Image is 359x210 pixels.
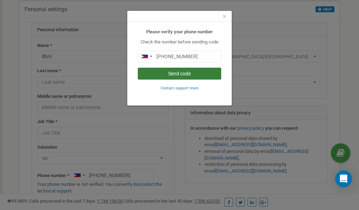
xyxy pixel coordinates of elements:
[223,12,226,21] span: ×
[161,85,199,90] a: Contact support team
[138,68,221,80] button: Send code
[146,29,213,34] b: Please verify your phone number
[138,39,221,46] p: Check the number before sending code
[161,86,199,90] small: Contact support team
[335,170,352,187] div: Open Intercom Messenger
[223,13,226,20] button: Close
[138,51,154,62] div: Telephone country code
[138,50,221,62] input: 0905 123 4567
